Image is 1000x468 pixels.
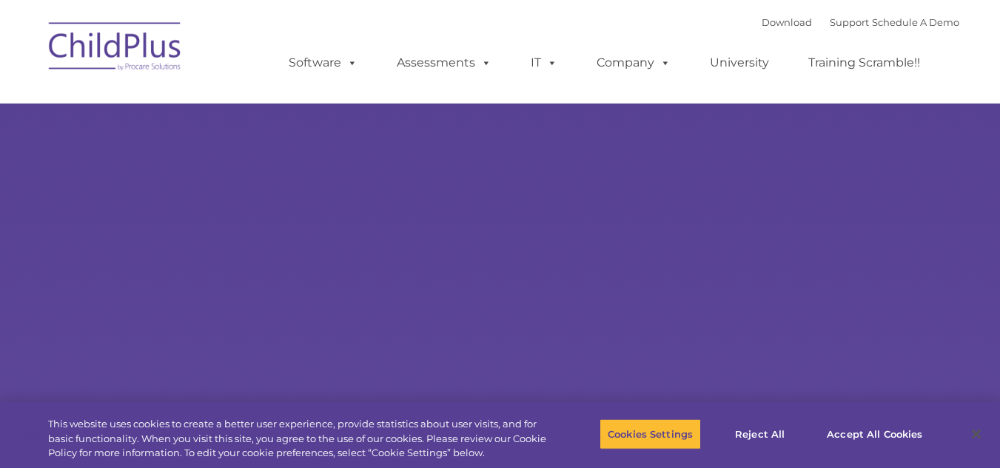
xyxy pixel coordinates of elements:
button: Reject All [714,418,806,450]
a: IT [516,48,572,78]
a: University [695,48,784,78]
button: Accept All Cookies [819,418,930,450]
button: Close [960,418,993,450]
a: Support [830,16,869,28]
a: Training Scramble!! [793,48,935,78]
a: Company [582,48,685,78]
a: Assessments [382,48,506,78]
a: Software [274,48,372,78]
button: Cookies Settings [600,418,701,450]
a: Schedule A Demo [872,16,959,28]
font: | [762,16,959,28]
div: This website uses cookies to create a better user experience, provide statistics about user visit... [48,417,550,461]
a: Download [762,16,812,28]
img: ChildPlus by Procare Solutions [41,12,189,86]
